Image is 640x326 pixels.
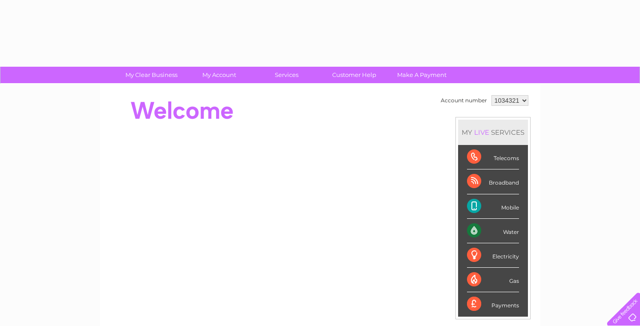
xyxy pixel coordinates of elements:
a: My Clear Business [115,67,188,83]
div: Water [467,219,519,243]
a: My Account [182,67,256,83]
div: Broadband [467,169,519,194]
div: Electricity [467,243,519,268]
div: MY SERVICES [458,120,528,145]
div: Telecoms [467,145,519,169]
a: Make A Payment [385,67,459,83]
div: LIVE [472,128,491,137]
td: Account number [439,93,489,108]
a: Services [250,67,323,83]
div: Payments [467,292,519,316]
div: Mobile [467,194,519,219]
a: Customer Help [318,67,391,83]
div: Gas [467,268,519,292]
